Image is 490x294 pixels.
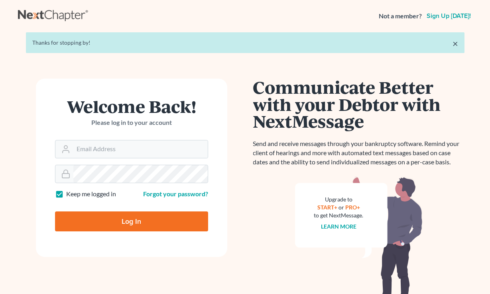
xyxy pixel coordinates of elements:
[55,118,208,127] p: Please log in to your account
[253,139,464,167] p: Send and receive messages through your bankruptcy software. Remind your client of hearings and mo...
[66,189,116,199] label: Keep me logged in
[321,223,356,230] a: Learn more
[32,39,458,47] div: Thanks for stopping by!
[73,140,208,158] input: Email Address
[345,204,360,211] a: PRO+
[314,195,364,203] div: Upgrade to
[338,204,344,211] span: or
[253,79,464,130] h1: Communicate Better with your Debtor with NextMessage
[143,190,208,197] a: Forgot your password?
[425,13,472,19] a: Sign up [DATE]!
[317,204,337,211] a: START+
[55,211,208,231] input: Log In
[55,98,208,115] h1: Welcome Back!
[314,211,364,219] div: to get NextMessage.
[379,12,422,21] strong: Not a member?
[453,39,458,48] a: ×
